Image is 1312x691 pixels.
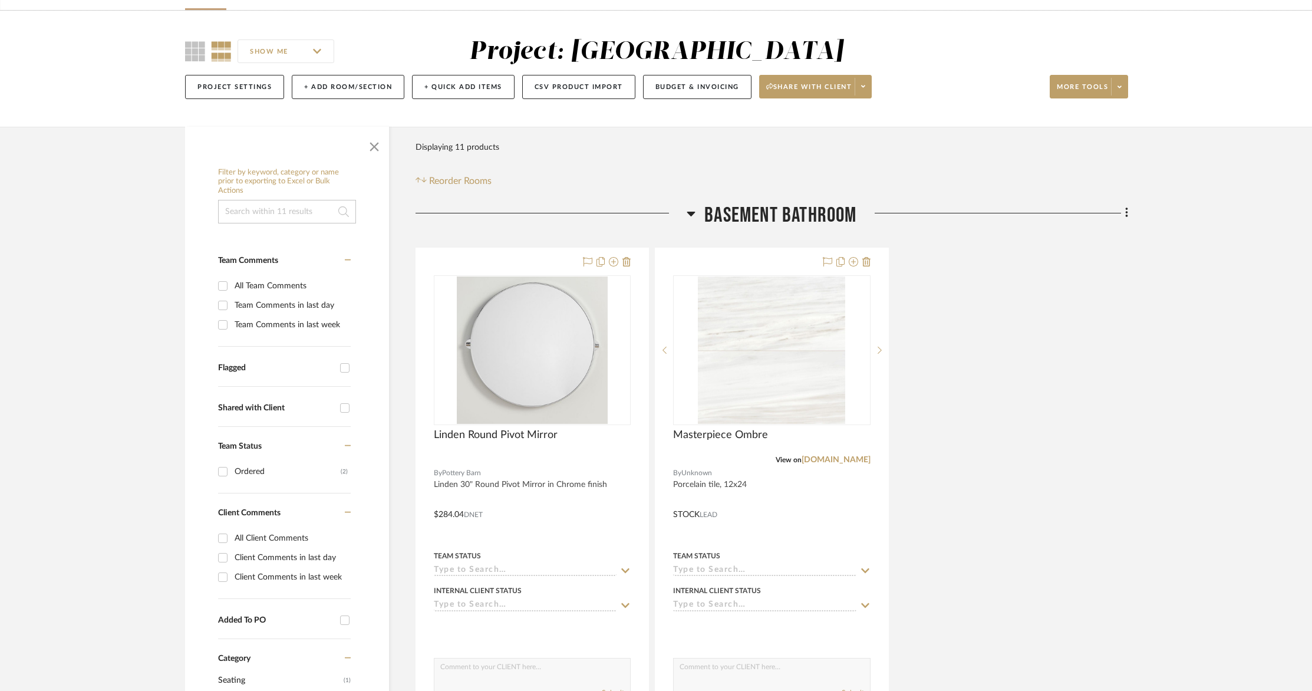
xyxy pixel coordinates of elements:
button: Project Settings [185,75,284,99]
input: Type to Search… [673,565,856,577]
span: Share with client [766,83,852,100]
input: Type to Search… [673,600,856,611]
button: Close [362,133,386,156]
button: Reorder Rooms [416,174,492,188]
div: All Team Comments [235,277,348,295]
button: + Add Room/Section [292,75,404,99]
div: Client Comments in last day [235,548,348,567]
div: All Client Comments [235,529,348,548]
span: Linden Round Pivot Mirror [434,429,558,442]
div: Project: [GEOGRAPHIC_DATA] [469,40,843,64]
div: Shared with Client [218,403,334,413]
div: Team Comments in last day [235,296,348,315]
span: Seating [218,670,341,690]
input: Search within 11 results [218,200,356,223]
div: Internal Client Status [673,585,761,596]
div: Team Status [434,551,481,561]
div: Team Status [673,551,720,561]
span: By [673,468,681,479]
button: CSV Product Import [522,75,635,99]
button: More tools [1050,75,1128,98]
input: Type to Search… [434,600,617,611]
span: Pottery Barn [442,468,481,479]
div: Flagged [218,363,334,373]
button: + Quick Add Items [412,75,515,99]
span: (1) [344,671,351,690]
span: Basement Bathroom [704,203,856,228]
span: View on [776,456,802,463]
div: Ordered [235,462,341,481]
span: Masterpiece Ombre [673,429,768,442]
span: More tools [1057,83,1108,100]
div: Displaying 11 products [416,136,499,159]
div: (2) [341,462,348,481]
div: Internal Client Status [434,585,522,596]
h6: Filter by keyword, category or name prior to exporting to Excel or Bulk Actions [218,168,356,196]
span: Team Comments [218,256,278,265]
div: Team Comments in last week [235,315,348,334]
span: Client Comments [218,509,281,517]
span: Category [218,654,250,664]
div: Client Comments in last week [235,568,348,587]
button: Budget & Invoicing [643,75,751,99]
img: Linden Round Pivot Mirror [457,277,608,424]
span: Team Status [218,442,262,450]
input: Type to Search… [434,565,617,577]
span: Reorder Rooms [429,174,492,188]
span: By [434,468,442,479]
div: Added To PO [218,616,334,626]
button: Share with client [759,75,872,98]
span: Unknown [681,468,712,479]
img: Masterpiece Ombre [698,277,845,424]
a: [DOMAIN_NAME] [802,456,871,464]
